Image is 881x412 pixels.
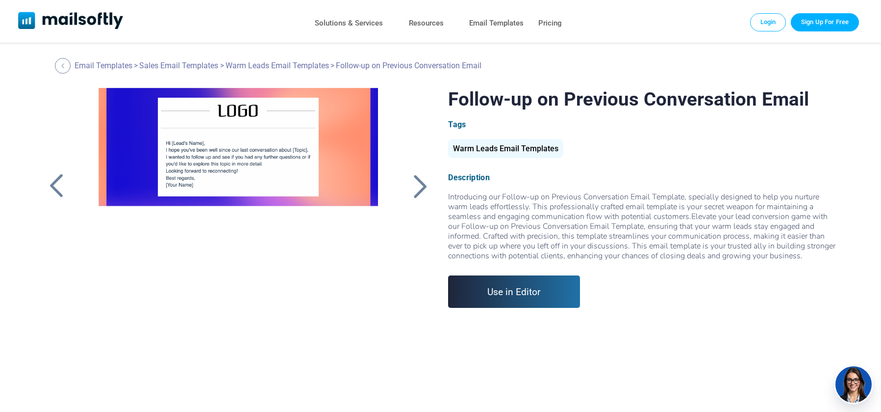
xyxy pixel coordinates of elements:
a: Mailsoftly [18,12,124,31]
a: Email Templates [469,16,524,30]
a: Warm Leads Email Templates [226,61,329,70]
a: Pricing [538,16,562,30]
a: Solutions & Services [315,16,383,30]
a: Sales Email Templates [139,61,218,70]
a: Trial [791,13,859,31]
h1: Follow-up on Previous Conversation Email [448,88,837,110]
a: Back [55,58,73,74]
a: Resources [409,16,444,30]
a: Email Templates [75,61,132,70]
a: Back [44,173,69,199]
a: Follow-up on Previous Conversation Email [83,88,394,333]
div: Introducing our Follow-up on Previous Conversation Email Template, specially designed to help you... [448,192,837,261]
div: Tags [448,120,837,129]
a: Login [750,13,786,31]
div: Warm Leads Email Templates [448,139,563,158]
div: Description [448,173,837,182]
a: Back [408,173,432,199]
a: Use in Editor [448,275,580,308]
a: Warm Leads Email Templates [448,148,563,152]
